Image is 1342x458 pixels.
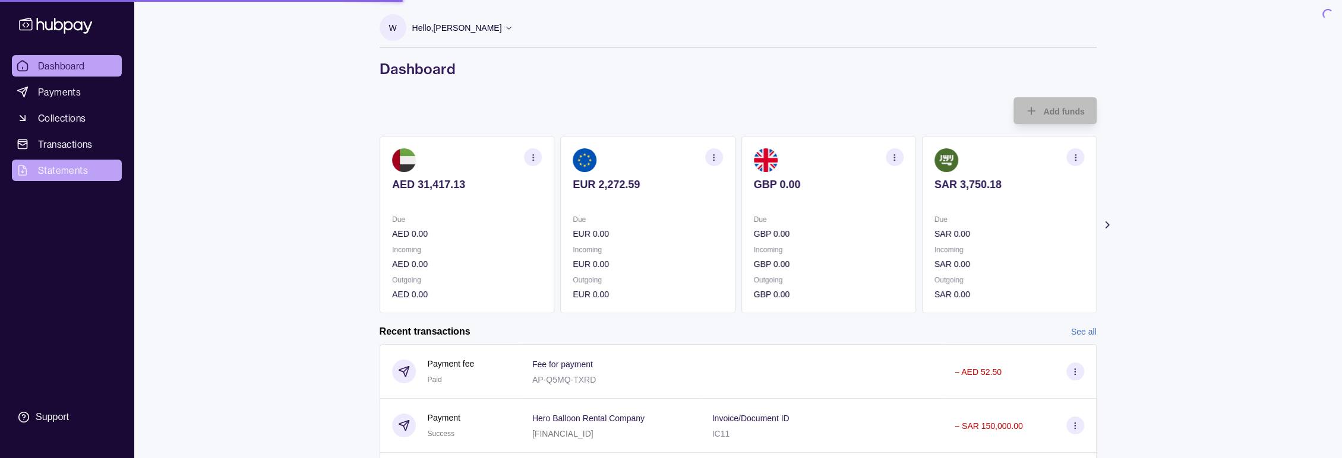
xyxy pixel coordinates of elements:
[573,213,722,226] p: Due
[753,227,903,240] p: GBP 0.00
[36,411,69,424] div: Support
[532,375,596,384] p: AP-Q5MQ-TXRD
[753,273,903,287] p: Outgoing
[532,414,645,423] p: Hero Balloon Rental Company
[12,405,122,430] a: Support
[934,257,1084,271] p: SAR 0.00
[712,414,790,423] p: Invoice/Document ID
[428,411,460,424] p: Payment
[934,178,1084,191] p: SAR 3,750.18
[380,59,1097,78] h1: Dashboard
[12,160,122,181] a: Statements
[38,111,86,125] span: Collections
[573,243,722,256] p: Incoming
[955,421,1023,431] p: − SAR 150,000.00
[392,178,542,191] p: AED 31,417.13
[392,243,542,256] p: Incoming
[753,213,903,226] p: Due
[12,107,122,129] a: Collections
[428,357,475,370] p: Payment fee
[38,59,85,73] span: Dashboard
[392,213,542,226] p: Due
[38,163,88,177] span: Statements
[412,21,502,34] p: Hello, [PERSON_NAME]
[753,148,777,172] img: gb
[12,55,122,77] a: Dashboard
[428,376,442,384] span: Paid
[934,288,1084,301] p: SAR 0.00
[428,430,454,438] span: Success
[573,178,722,191] p: EUR 2,272.59
[934,273,1084,287] p: Outgoing
[392,148,416,172] img: ae
[1013,97,1096,124] button: Add funds
[392,273,542,287] p: Outgoing
[1071,325,1097,338] a: See all
[934,243,1084,256] p: Incoming
[573,148,596,172] img: eu
[753,288,903,301] p: GBP 0.00
[753,243,903,256] p: Incoming
[934,148,958,172] img: sa
[380,325,471,338] h2: Recent transactions
[532,429,593,438] p: [FINANCIAL_ID]
[38,137,93,151] span: Transactions
[12,133,122,155] a: Transactions
[712,429,730,438] p: IC11
[12,81,122,103] a: Payments
[753,257,903,271] p: GBP 0.00
[38,85,81,99] span: Payments
[934,213,1084,226] p: Due
[573,273,722,287] p: Outgoing
[955,367,1002,377] p: − AED 52.50
[392,257,542,271] p: AED 0.00
[532,360,593,369] p: Fee for payment
[389,21,396,34] p: W
[392,288,542,301] p: AED 0.00
[753,178,903,191] p: GBP 0.00
[573,257,722,271] p: EUR 0.00
[573,227,722,240] p: EUR 0.00
[1043,107,1084,116] span: Add funds
[392,227,542,240] p: AED 0.00
[573,288,722,301] p: EUR 0.00
[934,227,1084,240] p: SAR 0.00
